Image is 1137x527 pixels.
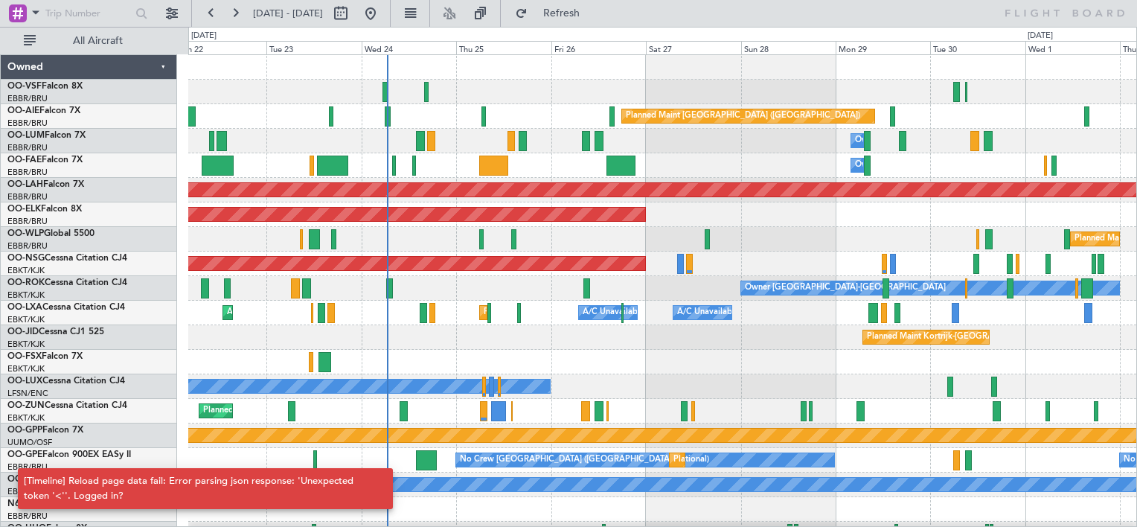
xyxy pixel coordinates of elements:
a: OO-WLPGlobal 5500 [7,229,95,238]
a: OO-LXACessna Citation CJ4 [7,303,125,312]
a: OO-VSFFalcon 8X [7,82,83,91]
a: EBBR/BRU [7,216,48,227]
span: OO-GPP [7,426,42,435]
span: OO-VSF [7,82,42,91]
a: OO-LAHFalcon 7X [7,180,84,189]
a: EBBR/BRU [7,240,48,252]
span: OO-FAE [7,156,42,165]
div: Planned Maint [GEOGRAPHIC_DATA] ([GEOGRAPHIC_DATA] National) [673,449,943,471]
a: EBKT/KJK [7,339,45,350]
span: Refresh [531,8,593,19]
span: OO-WLP [7,229,44,238]
span: OO-ZUN [7,401,45,410]
a: OO-FAEFalcon 7X [7,156,83,165]
span: [DATE] - [DATE] [253,7,323,20]
a: EBKT/KJK [7,314,45,325]
a: OO-FSXFalcon 7X [7,352,83,361]
a: OO-JIDCessna CJ1 525 [7,328,104,336]
a: EBBR/BRU [7,93,48,104]
span: OO-ROK [7,278,45,287]
span: OO-JID [7,328,39,336]
a: OO-NSGCessna Citation CJ4 [7,254,127,263]
span: All Aircraft [39,36,157,46]
a: EBBR/BRU [7,191,48,202]
div: Wed 1 [1025,41,1120,54]
a: UUMO/OSF [7,437,52,448]
div: Mon 29 [836,41,930,54]
span: OO-AIE [7,106,39,115]
span: OO-LAH [7,180,43,189]
span: OO-NSG [7,254,45,263]
a: LFSN/ENC [7,388,48,399]
a: EBKT/KJK [7,265,45,276]
div: Mon 22 [172,41,266,54]
span: OO-LUX [7,377,42,386]
div: Planned Maint Kortrijk-[GEOGRAPHIC_DATA] [203,400,377,422]
div: Planned Maint Kortrijk-[GEOGRAPHIC_DATA] [484,301,657,324]
div: [Timeline] Reload page data fail: Error parsing json response: 'Unexpected token '<''. Logged in? [24,474,371,503]
div: Owner [GEOGRAPHIC_DATA]-[GEOGRAPHIC_DATA] [745,277,946,299]
a: EBKT/KJK [7,363,45,374]
a: EBKT/KJK [7,290,45,301]
a: OO-LUXCessna Citation CJ4 [7,377,125,386]
div: Tue 30 [930,41,1025,54]
a: OO-ELKFalcon 8X [7,205,82,214]
div: Planned Maint Kortrijk-[GEOGRAPHIC_DATA] [867,326,1040,348]
button: Refresh [508,1,598,25]
div: Sat 27 [646,41,740,54]
a: OO-AIEFalcon 7X [7,106,80,115]
span: OO-FSX [7,352,42,361]
div: AOG Maint Kortrijk-[GEOGRAPHIC_DATA] [227,301,389,324]
a: OO-ROKCessna Citation CJ4 [7,278,127,287]
div: Planned Maint [GEOGRAPHIC_DATA] ([GEOGRAPHIC_DATA]) [626,105,860,127]
button: All Aircraft [16,29,161,53]
div: Wed 24 [362,41,456,54]
div: [DATE] [191,30,217,42]
a: OO-GPPFalcon 7X [7,426,83,435]
span: OO-LUM [7,131,45,140]
div: Owner Melsbroek Air Base [855,154,956,176]
div: Owner Melsbroek Air Base [855,130,956,152]
div: Tue 23 [266,41,361,54]
a: OO-LUMFalcon 7X [7,131,86,140]
a: OO-ZUNCessna Citation CJ4 [7,401,127,410]
div: Fri 26 [551,41,646,54]
div: A/C Unavailable [GEOGRAPHIC_DATA] ([GEOGRAPHIC_DATA] National) [583,301,859,324]
div: Thu 25 [456,41,551,54]
a: EBBR/BRU [7,118,48,129]
div: A/C Unavailable [677,301,739,324]
a: EBBR/BRU [7,142,48,153]
div: Sun 28 [741,41,836,54]
input: Trip Number [45,2,131,25]
span: OO-LXA [7,303,42,312]
span: OO-ELK [7,205,41,214]
a: EBBR/BRU [7,167,48,178]
div: [DATE] [1028,30,1053,42]
a: EBKT/KJK [7,412,45,424]
div: No Crew [GEOGRAPHIC_DATA] ([GEOGRAPHIC_DATA] National) [460,449,709,471]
